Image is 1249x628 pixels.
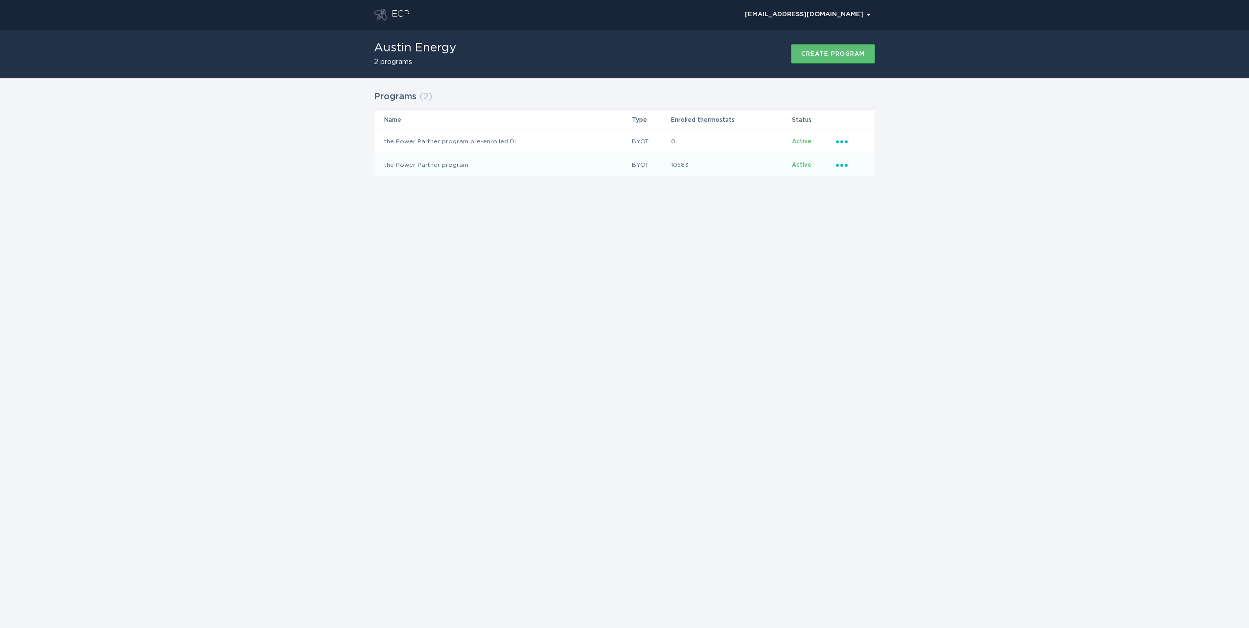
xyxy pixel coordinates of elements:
[374,153,875,177] tr: d138714fb4724cd7b271465fac671896
[792,138,811,144] span: Active
[671,130,792,153] td: 0
[836,159,865,170] div: Popover menu
[374,88,416,106] h2: Programs
[374,130,875,153] tr: bdc07f72465e4ee480a0f657265ba831
[419,92,432,101] span: ( 2 )
[740,7,875,22] div: Popover menu
[791,110,835,130] th: Status
[374,110,875,130] tr: Table Headers
[671,110,792,130] th: Enrolled thermostats
[740,7,875,22] button: Open user account details
[374,9,387,21] button: Go to dashboard
[801,51,865,57] div: Create program
[374,153,631,177] td: the Power Partner program
[792,162,811,168] span: Active
[631,130,670,153] td: BYOT
[631,110,670,130] th: Type
[374,59,456,66] h2: 2 programs
[374,130,631,153] td: the Power Partner program pre-enrolled DI
[791,44,875,64] button: Create program
[392,9,410,21] div: ECP
[745,12,871,18] div: [EMAIL_ADDRESS][DOMAIN_NAME]
[671,153,792,177] td: 10583
[374,42,456,54] h1: Austin Energy
[374,110,631,130] th: Name
[836,136,865,147] div: Popover menu
[631,153,670,177] td: BYOT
